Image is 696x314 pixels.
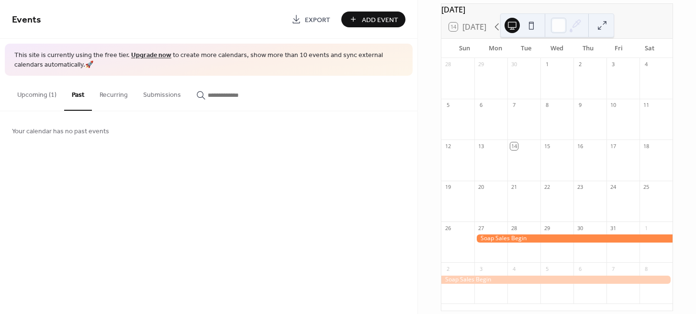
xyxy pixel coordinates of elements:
div: 13 [477,142,484,150]
div: Sat [634,39,665,58]
span: This site is currently using the free tier. to create more calendars, show more than 10 events an... [14,51,403,70]
a: Export [284,12,337,27]
div: 2 [576,61,584,68]
div: 8 [543,102,550,109]
button: Upcoming (1) [10,76,64,110]
div: Fri [603,39,634,58]
div: 20 [477,184,484,191]
span: Export [305,15,330,25]
div: 5 [543,265,550,272]
div: [DATE] [441,4,673,15]
div: 18 [642,142,650,150]
div: 12 [444,142,451,150]
span: Events [12,11,41,29]
div: 2 [444,265,451,272]
div: 7 [510,102,517,109]
div: 25 [642,184,650,191]
div: 3 [609,61,617,68]
div: 1 [642,224,650,232]
div: Sun [449,39,480,58]
div: 5 [444,102,451,109]
div: Soap Sales Begin [474,234,673,243]
div: 22 [543,184,550,191]
div: Mon [480,39,511,58]
div: 30 [576,224,584,232]
div: 24 [609,184,617,191]
div: 7 [609,265,617,272]
div: 23 [576,184,584,191]
button: Past [64,76,92,111]
div: 26 [444,224,451,232]
div: Wed [542,39,573,58]
div: Thu [573,39,603,58]
div: Tue [511,39,541,58]
div: 21 [510,184,517,191]
div: 28 [510,224,517,232]
div: 28 [444,61,451,68]
div: 10 [609,102,617,109]
div: 19 [444,184,451,191]
div: 29 [477,61,484,68]
div: 31 [609,224,617,232]
div: Soap Sales Begin [441,276,673,284]
span: Your calendar has no past events [12,127,109,137]
div: 4 [510,265,517,272]
div: 4 [642,61,650,68]
span: Add Event [362,15,398,25]
div: 17 [609,142,617,150]
div: 30 [510,61,517,68]
button: Recurring [92,76,135,110]
div: 14 [510,142,517,150]
button: Add Event [341,12,405,27]
div: 8 [642,265,650,272]
div: 3 [477,265,484,272]
div: 1 [543,61,550,68]
div: 6 [477,102,484,109]
a: Upgrade now [131,49,171,62]
div: 27 [477,224,484,232]
div: 6 [576,265,584,272]
div: 29 [543,224,550,232]
div: 15 [543,142,550,150]
div: 11 [642,102,650,109]
div: 16 [576,142,584,150]
button: Submissions [135,76,189,110]
div: 9 [576,102,584,109]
